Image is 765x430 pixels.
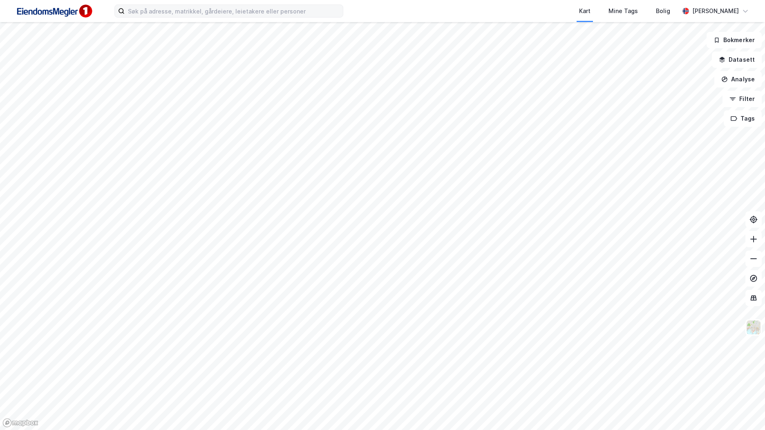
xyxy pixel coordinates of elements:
img: F4PB6Px+NJ5v8B7XTbfpPpyloAAAAASUVORK5CYII= [13,2,95,20]
div: Mine Tags [608,6,638,16]
iframe: Chat Widget [724,391,765,430]
div: Kart [579,6,591,16]
div: [PERSON_NAME] [692,6,739,16]
input: Søk på adresse, matrikkel, gårdeiere, leietakere eller personer [125,5,343,17]
div: Bolig [656,6,670,16]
